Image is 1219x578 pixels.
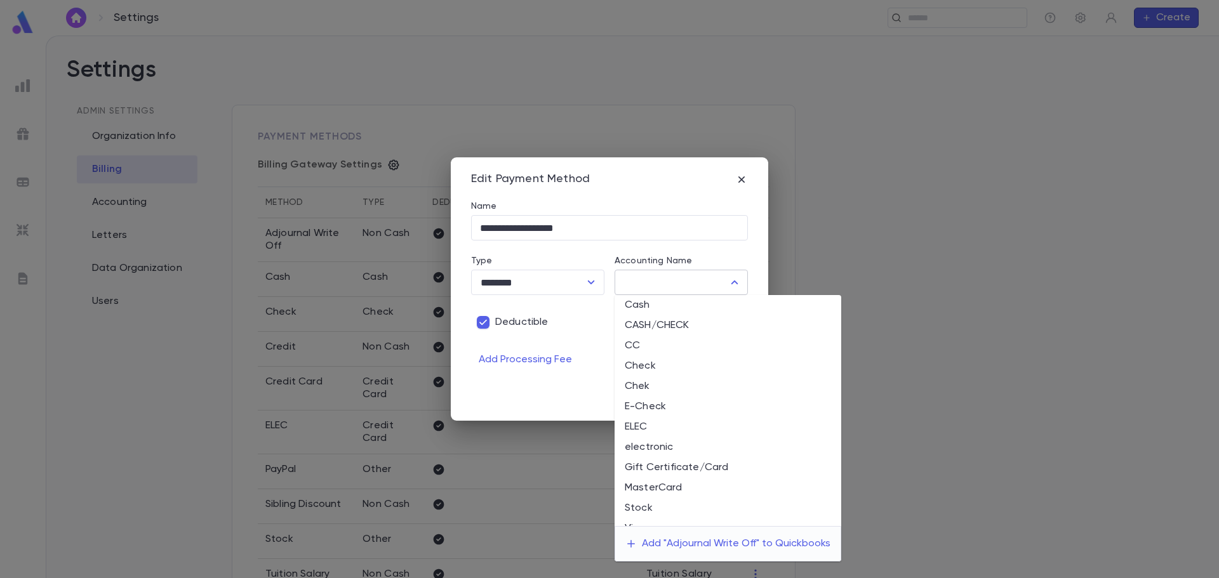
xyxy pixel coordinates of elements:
[582,273,600,291] button: Open
[471,256,493,266] label: Type
[615,437,841,457] li: electronic
[615,376,841,397] li: Chek
[615,518,841,539] li: Visa
[495,316,549,329] span: Deductible
[471,173,590,187] div: Edit Payment Method
[615,295,841,315] li: Cash
[615,478,841,498] li: MasterCard
[615,356,841,376] li: Check
[726,273,743,291] button: Close
[615,397,841,417] li: E-Check
[615,336,841,356] li: CC
[615,532,841,556] button: Add "Adjournal Write Off" to Quickbooks
[615,256,692,266] label: Accounting Name
[615,315,841,336] li: CASH/CHECK
[615,417,841,437] li: ELEC
[615,498,841,518] li: Stock
[471,350,580,370] button: Add Processing Fee
[471,201,497,211] label: Name
[615,457,841,478] li: Gift Certificate/Card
